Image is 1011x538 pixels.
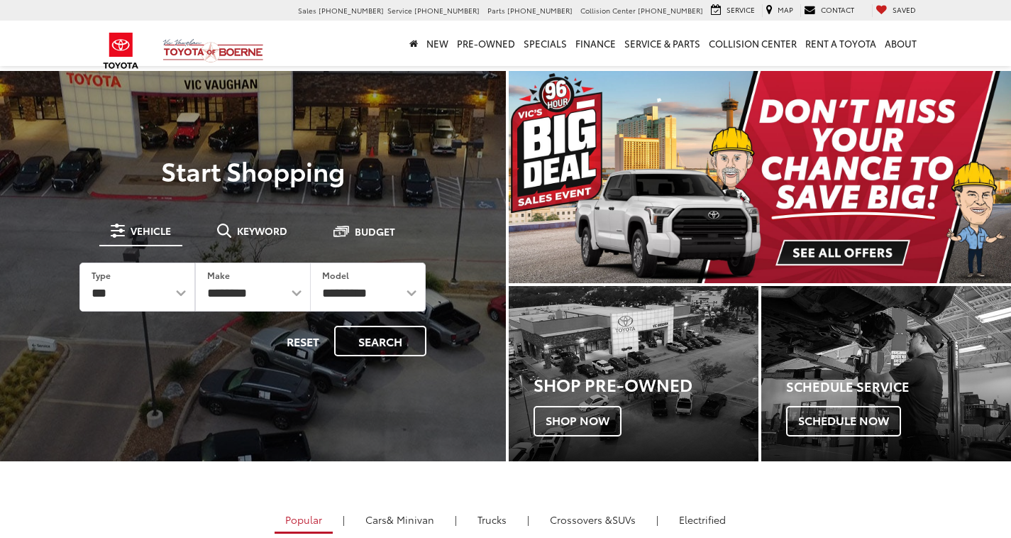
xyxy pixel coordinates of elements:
[800,4,858,17] a: Contact
[778,4,793,15] span: Map
[620,21,705,66] a: Service & Parts: Opens in a new tab
[422,21,453,66] a: New
[580,5,636,16] span: Collision Center
[705,21,801,66] a: Collision Center
[275,507,333,534] a: Popular
[524,512,533,527] li: |
[761,286,1011,461] a: Schedule Service Schedule Now
[339,512,348,527] li: |
[405,21,422,66] a: Home
[131,226,171,236] span: Vehicle
[275,326,331,356] button: Reset
[355,226,395,236] span: Budget
[762,4,797,17] a: Map
[60,156,446,185] p: Start Shopping
[414,5,480,16] span: [PHONE_NUMBER]
[571,21,620,66] a: Finance
[487,5,505,16] span: Parts
[334,326,426,356] button: Search
[94,28,148,74] img: Toyota
[550,512,612,527] span: Crossovers &
[507,5,573,16] span: [PHONE_NUMBER]
[355,507,445,532] a: Cars
[387,5,412,16] span: Service
[821,4,854,15] span: Contact
[509,286,758,461] div: Toyota
[162,38,264,63] img: Vic Vaughan Toyota of Boerne
[668,507,736,532] a: Electrified
[319,5,384,16] span: [PHONE_NUMBER]
[761,286,1011,461] div: Toyota
[453,21,519,66] a: Pre-Owned
[534,406,621,436] span: Shop Now
[519,21,571,66] a: Specials
[534,375,758,393] h3: Shop Pre-Owned
[893,4,916,15] span: Saved
[880,21,921,66] a: About
[786,406,901,436] span: Schedule Now
[237,226,287,236] span: Keyword
[207,269,230,281] label: Make
[467,507,517,532] a: Trucks
[451,512,460,527] li: |
[92,269,111,281] label: Type
[786,380,1011,394] h4: Schedule Service
[872,4,919,17] a: My Saved Vehicles
[298,5,316,16] span: Sales
[638,5,703,16] span: [PHONE_NUMBER]
[707,4,758,17] a: Service
[801,21,880,66] a: Rent a Toyota
[322,269,349,281] label: Model
[727,4,755,15] span: Service
[653,512,662,527] li: |
[509,286,758,461] a: Shop Pre-Owned Shop Now
[539,507,646,532] a: SUVs
[387,512,434,527] span: & Minivan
